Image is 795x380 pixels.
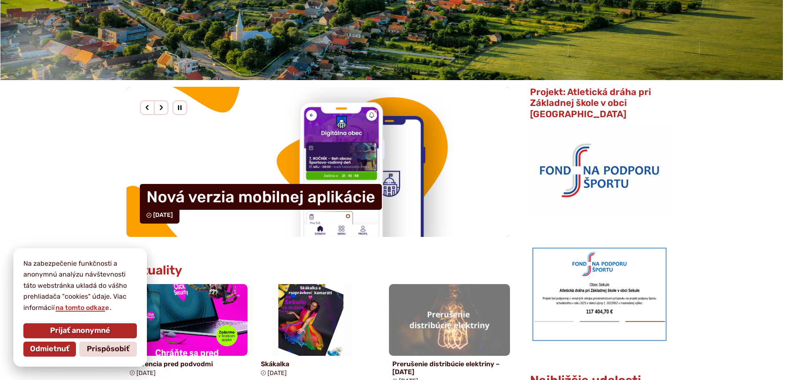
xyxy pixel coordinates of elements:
button: Prispôsobiť [79,342,137,357]
a: na tomto odkaze [55,304,110,312]
button: Odmietnuť [23,342,76,357]
h4: Nová verzia mobilnej aplikácie [140,184,382,210]
div: 3 / 8 [126,87,510,237]
p: Na zabezpečenie funkčnosti a anonymnú analýzu návštevnosti táto webstránka ukladá do vášho prehli... [23,258,137,313]
span: Prijať anonymné [50,326,110,335]
h4: Prevencia pred podvodmi [130,360,245,368]
span: [DATE] [153,211,173,219]
span: Prispôsobiť [87,345,129,354]
h3: Aktuality [126,264,182,277]
img: logo_fnps.png [530,124,669,214]
span: Projekt: Atletická dráha pri Základnej škole v obci [GEOGRAPHIC_DATA] [530,86,651,120]
img: draha.png [530,245,669,343]
a: Skákalka [DATE] [257,284,379,380]
div: Pozastaviť pohyb slajdera [172,100,187,115]
h4: Prerušenie distribúcie elektriny – [DATE] [392,360,507,376]
a: Prevencia pred podvodmi [DATE] [126,284,248,380]
span: Odmietnuť [30,345,69,354]
span: [DATE] [268,370,287,377]
span: [DATE] [136,370,156,377]
div: Nasledujúci slajd [154,100,169,115]
div: Predošlý slajd [140,100,155,115]
h4: Skákalka [261,360,376,368]
a: Nová verzia mobilnej aplikácie [DATE] [126,87,510,237]
button: Prijať anonymné [23,323,137,338]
